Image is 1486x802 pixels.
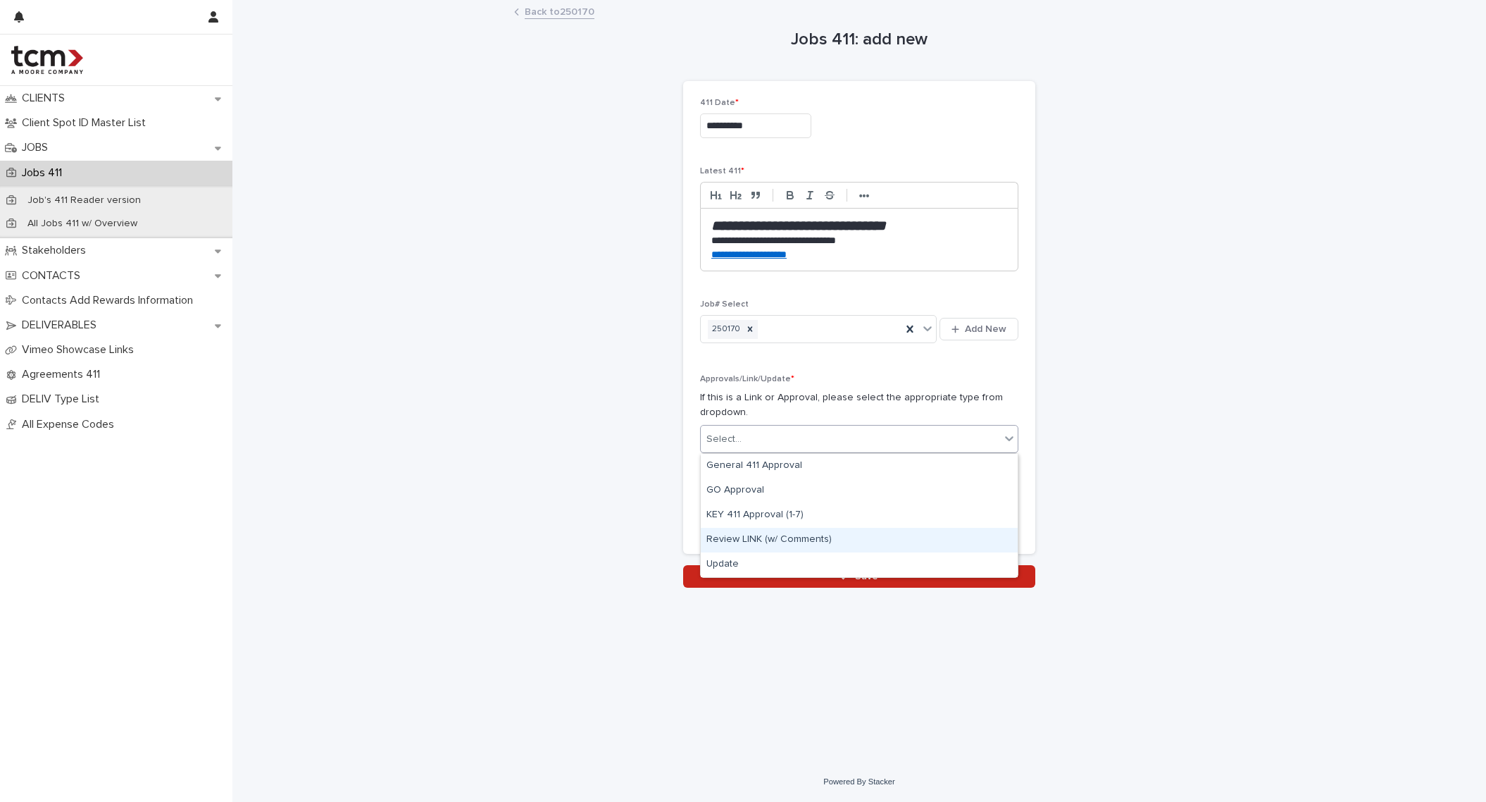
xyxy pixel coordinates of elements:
button: Save [683,565,1035,588]
p: Client Spot ID Master List [16,116,157,130]
p: Jobs 411 [16,166,73,180]
span: Add New [965,324,1006,334]
img: 4hMmSqQkux38exxPVZHQ [11,46,83,74]
div: GO Approval [701,479,1018,503]
strong: ••• [859,190,870,202]
span: Job# Select [700,300,749,309]
h1: Jobs 411: add new [683,30,1035,50]
span: Approvals/Link/Update [700,375,794,383]
div: 250170 [708,320,742,339]
span: Latest 411 [700,167,744,175]
p: DELIV Type List [16,393,111,406]
div: Update [701,553,1018,577]
p: Stakeholders [16,244,97,257]
div: KEY 411 Approval (1-7) [701,503,1018,528]
p: DELIVERABLES [16,319,108,332]
p: All Expense Codes [16,418,125,431]
p: Job's 411 Reader version [16,195,152,206]
p: CLIENTS [16,92,76,105]
p: Agreements 411 [16,368,111,381]
a: Powered By Stacker [823,777,894,786]
a: Back to250170 [525,3,594,19]
p: All Jobs 411 w/ Overview [16,218,149,230]
button: Add New [939,318,1018,340]
div: Review LINK (w/ Comments) [701,528,1018,553]
p: Vimeo Showcase Links [16,343,145,357]
span: 411 Date [700,99,739,107]
p: Contacts Add Rewards Information [16,294,204,307]
p: CONTACTS [16,269,92,283]
button: ••• [854,187,874,204]
div: Select... [706,432,742,447]
p: If this is a Link or Approval, please select the appropriate type from dropdown. [700,390,1018,420]
div: General 411 Approval [701,454,1018,479]
p: JOBS [16,141,59,154]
